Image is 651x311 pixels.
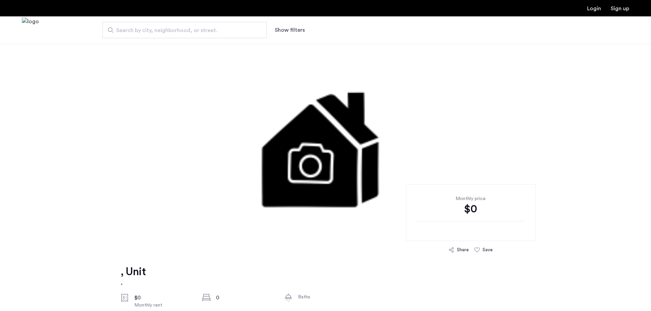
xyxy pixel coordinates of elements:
img: 1.gif [117,44,534,249]
div: Share [457,246,469,253]
h2: , [121,279,146,287]
div: $0 [134,294,192,302]
div: Baths [298,294,355,300]
div: Monthly rent [134,302,192,309]
span: Search by city, neighborhood, or street. [116,26,247,34]
button: Show or hide filters [275,26,305,34]
a: , Unit, [121,265,146,287]
div: 0 [216,294,273,302]
div: $0 [417,202,525,216]
a: Registration [611,6,629,11]
a: Login [587,6,601,11]
h1: , Unit [121,265,146,279]
div: Monthly price [417,195,525,202]
input: Apartment Search [103,22,267,38]
div: Save [483,246,493,253]
a: Cazamio Logo [22,17,39,43]
img: logo [22,17,39,43]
